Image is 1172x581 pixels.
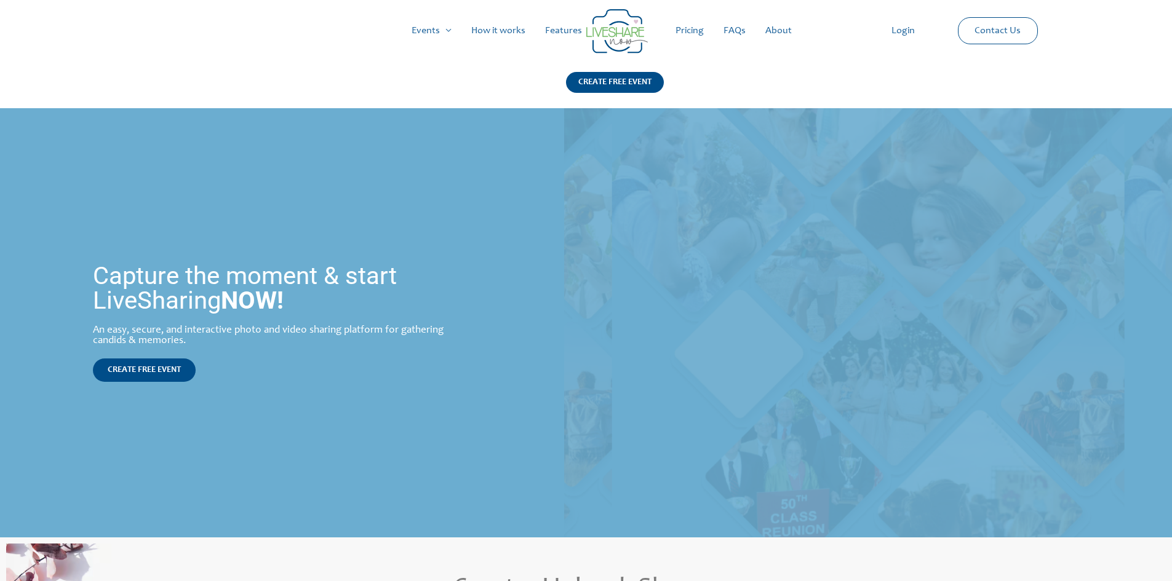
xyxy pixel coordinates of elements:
img: Group 14 | Live Photo Slideshow for Events | Create Free Events Album for Any Occasion [586,9,648,53]
a: How it works [461,11,535,50]
a: CREATE FREE EVENT [93,358,196,382]
a: About [755,11,802,50]
div: An easy, secure, and interactive photo and video sharing platform for gathering candids & memories. [93,325,468,346]
a: FAQs [714,11,755,50]
a: Login [882,11,925,50]
strong: NOW! [221,286,284,315]
a: Pricing [666,11,714,50]
a: Events [402,11,461,50]
h1: Capture the moment & start LiveSharing [93,264,468,313]
a: CREATE FREE EVENT [566,72,664,108]
nav: Site Navigation [22,11,1150,50]
a: Features [535,11,592,50]
div: CREATE FREE EVENT [566,72,664,93]
img: home_banner_pic | Live Photo Slideshow for Events | Create Free Events Album for Any Occasion [548,148,944,497]
a: Contact Us [965,18,1030,44]
span: CREATE FREE EVENT [108,366,181,374]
